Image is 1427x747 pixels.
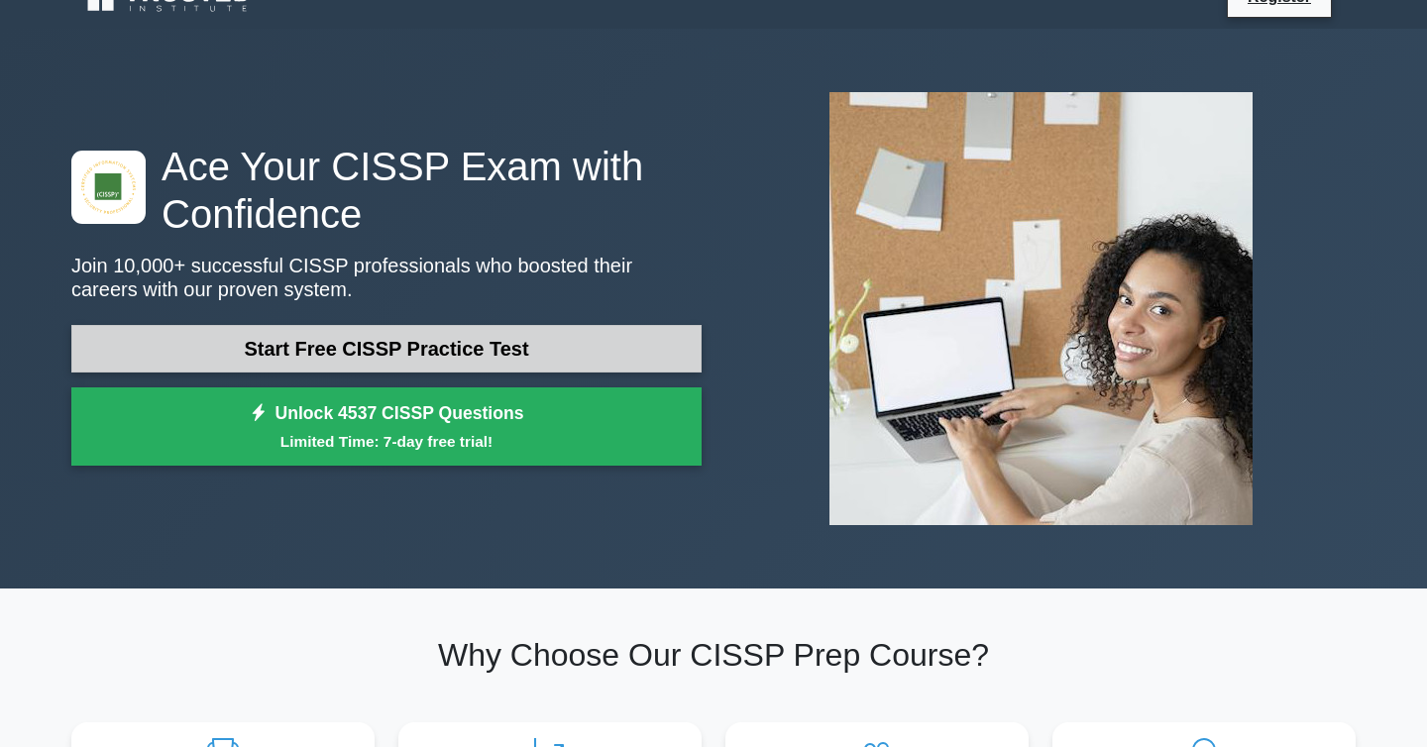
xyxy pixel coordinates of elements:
p: Join 10,000+ successful CISSP professionals who boosted their careers with our proven system. [71,254,702,301]
a: Start Free CISSP Practice Test [71,325,702,373]
h1: Ace Your CISSP Exam with Confidence [71,143,702,238]
h2: Why Choose Our CISSP Prep Course? [71,636,1356,674]
small: Limited Time: 7-day free trial! [96,430,677,453]
a: Unlock 4537 CISSP QuestionsLimited Time: 7-day free trial! [71,387,702,467]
